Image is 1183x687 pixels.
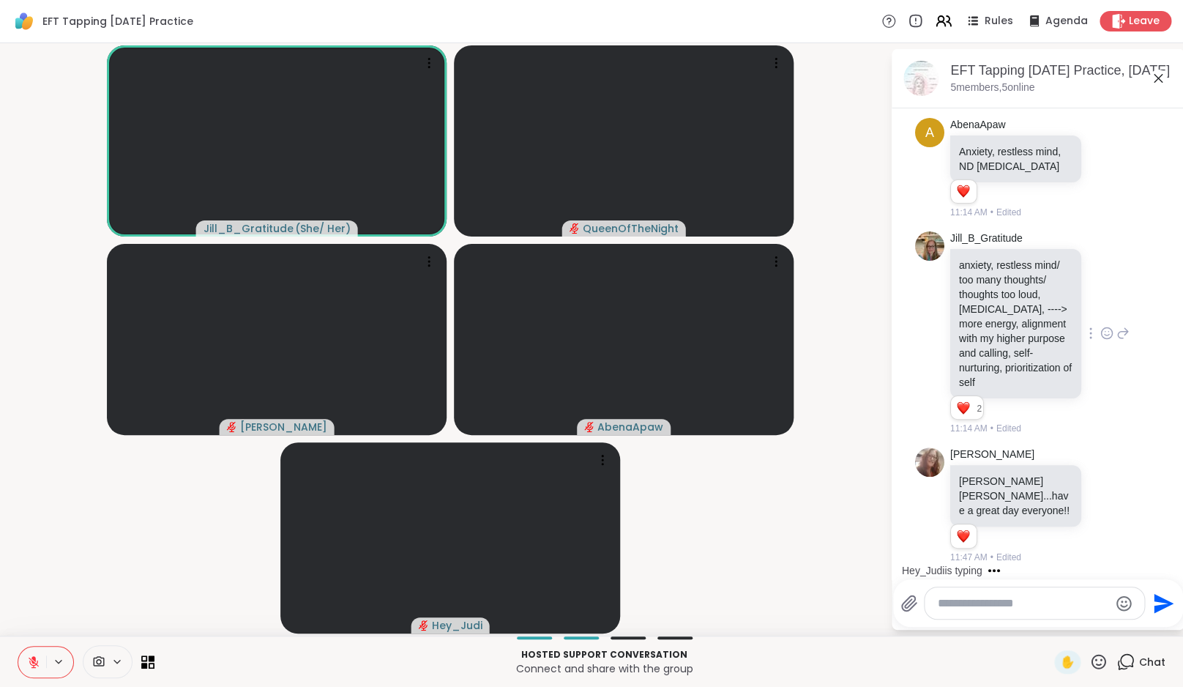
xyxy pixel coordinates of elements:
[227,422,237,432] span: audio-muted
[990,551,993,564] span: •
[903,61,938,96] img: EFT Tapping Saturday Practice, Oct 11
[996,551,1021,564] span: Edited
[990,422,993,435] span: •
[584,422,594,432] span: audio-muted
[1045,14,1088,29] span: Agenda
[955,186,971,198] button: Reactions: love
[951,396,977,420] div: Reaction list
[12,9,37,34] img: ShareWell Logomark
[950,448,1034,462] a: [PERSON_NAME]
[950,62,1173,80] div: EFT Tapping [DATE] Practice, [DATE]
[950,118,1006,133] a: AbenaApaw
[240,420,327,434] span: [PERSON_NAME]
[204,221,294,236] span: Jill_B_Gratitude
[902,563,982,578] div: Hey_Judi is typing
[996,206,1021,219] span: Edited
[959,144,1072,174] p: Anxiety, restless mind, ND [MEDICAL_DATA]
[583,221,679,236] span: QueenOfTheNight
[938,596,1108,611] textarea: Type your message
[985,14,1013,29] span: Rules
[1139,655,1165,669] span: Chat
[1060,653,1075,671] span: ✋
[163,661,1045,676] p: Connect and share with the group
[951,180,977,204] div: Reaction list
[996,422,1021,435] span: Edited
[950,551,988,564] span: 11:47 AM
[295,221,351,236] span: ( She/ Her )
[951,524,977,548] div: Reaction list
[977,402,983,415] span: 2
[950,231,1023,246] a: Jill_B_Gratitude
[955,530,971,542] button: Reactions: love
[915,231,944,261] img: https://sharewell-space-live.sfo3.digitaloceanspaces.com/user-generated/2564abe4-c444-4046-864b-7...
[570,223,580,234] span: audio-muted
[1145,587,1178,620] button: Send
[419,620,429,631] span: audio-muted
[597,420,663,434] span: AbenaApaw
[42,14,193,29] span: EFT Tapping [DATE] Practice
[163,648,1045,661] p: Hosted support conversation
[1115,595,1132,612] button: Emoji picker
[990,206,993,219] span: •
[959,258,1072,390] p: anxiety, restless mind/ too many thoughts/ thoughts too loud, [MEDICAL_DATA], ----> more energy, ...
[950,206,988,219] span: 11:14 AM
[915,448,944,477] img: https://sharewell-space-live.sfo3.digitaloceanspaces.com/user-generated/12025a04-e023-4d79-ba6e-0...
[925,123,934,143] span: A
[1129,14,1160,29] span: Leave
[955,402,971,414] button: Reactions: love
[959,474,1072,518] p: [PERSON_NAME] [PERSON_NAME]...have a great day everyone!!
[950,81,1034,95] p: 5 members, 5 online
[950,422,988,435] span: 11:14 AM
[432,618,482,633] span: Hey_Judi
